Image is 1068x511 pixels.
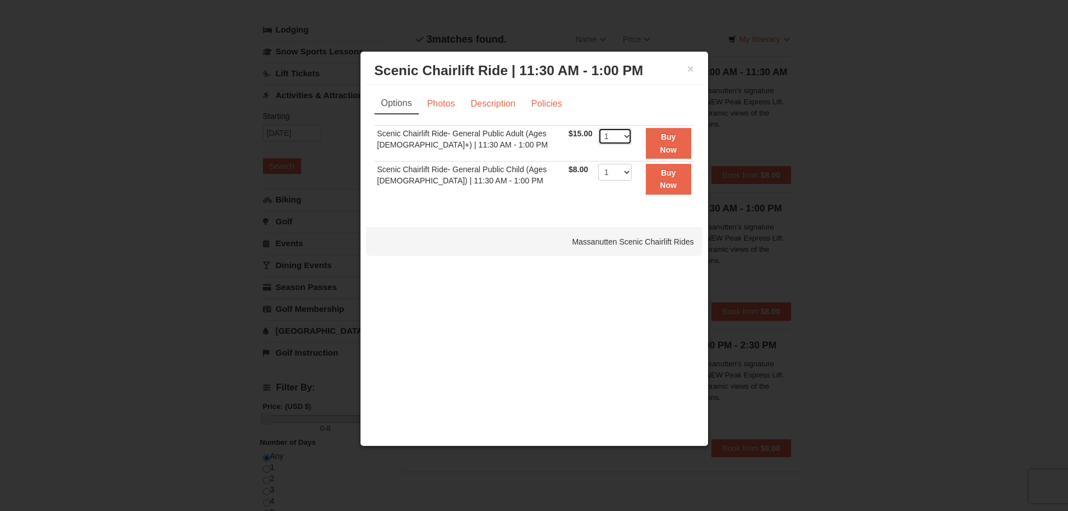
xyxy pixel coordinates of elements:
a: Options [375,93,419,114]
a: Description [463,93,523,114]
h3: Scenic Chairlift Ride | 11:30 AM - 1:00 PM [375,62,694,79]
strong: Buy Now [660,132,677,154]
a: Photos [420,93,463,114]
span: $8.00 [568,165,588,174]
td: Scenic Chairlift Ride- General Public Adult (Ages [DEMOGRAPHIC_DATA]+) | 11:30 AM - 1:00 PM [375,126,566,162]
a: Policies [524,93,569,114]
button: Buy Now [646,164,691,195]
button: × [687,63,694,75]
span: $15.00 [568,129,593,138]
button: Buy Now [646,128,691,159]
td: Scenic Chairlift Ride- General Public Child (Ages [DEMOGRAPHIC_DATA]) | 11:30 AM - 1:00 PM [375,161,566,196]
div: Massanutten Scenic Chairlift Rides [366,228,702,256]
strong: Buy Now [660,168,677,190]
